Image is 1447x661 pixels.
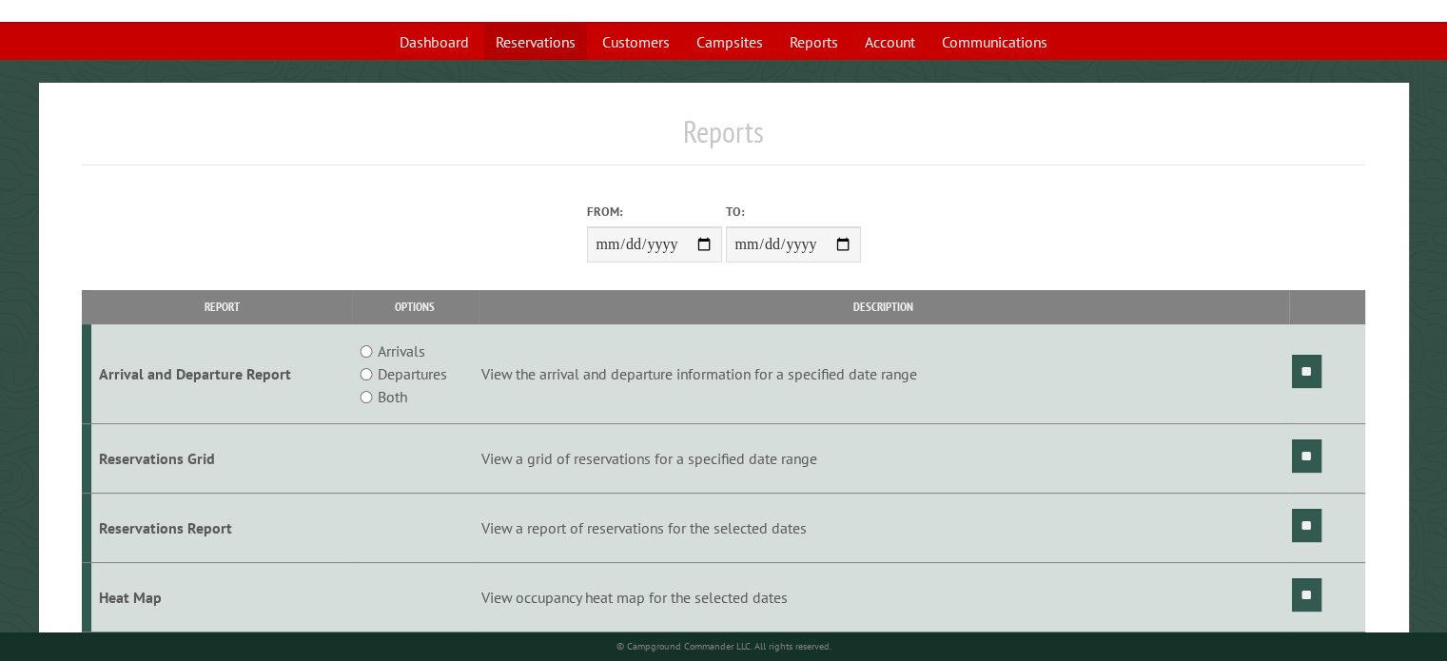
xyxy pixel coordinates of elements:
label: Arrivals [378,340,425,362]
label: To: [726,203,861,221]
th: Report [91,290,352,323]
h1: Reports [82,113,1365,165]
td: Reservations Grid [91,424,352,494]
a: Dashboard [388,24,480,60]
label: Departures [378,362,447,385]
label: From: [587,203,722,221]
td: Reservations Report [91,493,352,562]
label: Both [378,385,407,408]
th: Options [352,290,479,323]
td: Arrival and Departure Report [91,324,352,424]
a: Reservations [484,24,587,60]
td: View occupancy heat map for the selected dates [479,562,1289,632]
a: Customers [591,24,681,60]
a: Communications [930,24,1059,60]
td: View a report of reservations for the selected dates [479,493,1289,562]
td: View the arrival and departure information for a specified date range [479,324,1289,424]
th: Description [479,290,1289,323]
td: Heat Map [91,562,352,632]
td: View a grid of reservations for a specified date range [479,424,1289,494]
a: Campsites [685,24,774,60]
a: Reports [778,24,850,60]
small: © Campground Commander LLC. All rights reserved. [616,640,831,652]
a: Account [853,24,927,60]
